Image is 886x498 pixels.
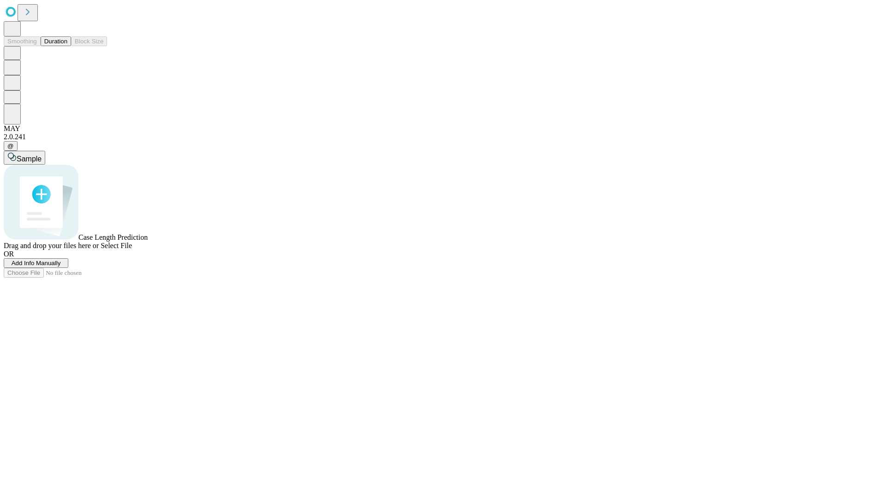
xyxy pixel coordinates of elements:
[4,242,99,249] span: Drag and drop your files here or
[7,142,14,149] span: @
[4,250,14,258] span: OR
[4,125,882,133] div: MAY
[41,36,71,46] button: Duration
[12,260,61,267] span: Add Info Manually
[4,36,41,46] button: Smoothing
[17,155,42,163] span: Sample
[78,233,148,241] span: Case Length Prediction
[4,141,18,151] button: @
[4,258,68,268] button: Add Info Manually
[4,133,882,141] div: 2.0.241
[101,242,132,249] span: Select File
[71,36,107,46] button: Block Size
[4,151,45,165] button: Sample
